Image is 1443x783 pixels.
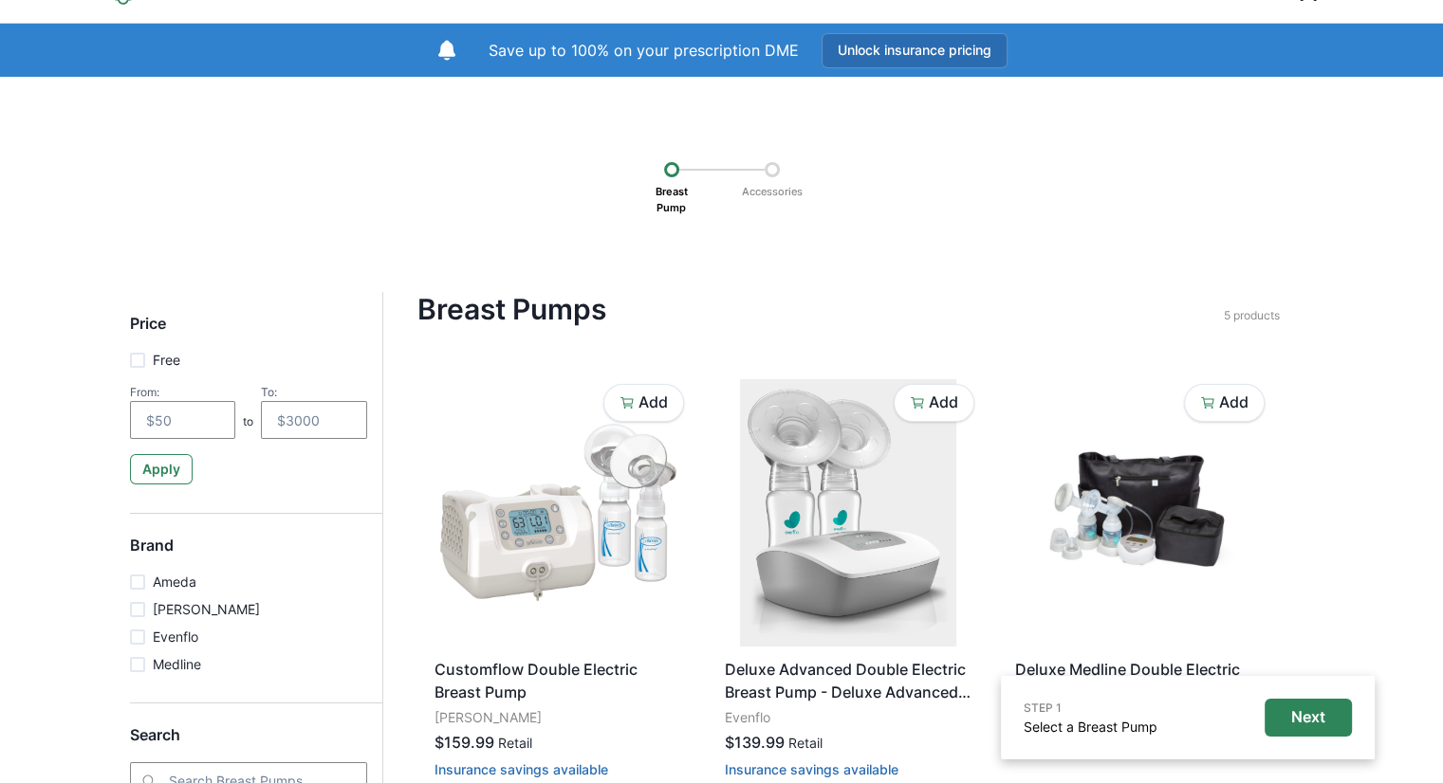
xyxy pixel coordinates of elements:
[130,726,367,761] h5: Search
[929,393,958,411] p: Add
[243,413,253,439] p: to
[130,454,193,484] button: Apply
[1184,384,1265,422] button: Add
[725,761,898,777] button: Insurance savings available
[725,707,971,727] p: Evenflo
[822,33,1008,68] button: Unlock insurance pricing
[1224,307,1280,324] p: 5 products
[603,384,684,422] button: Add
[489,39,799,62] p: Save up to 100% on your prescription DME
[1015,658,1262,703] p: Deluxe Medline Double Electric Breast Pump Kit
[153,654,201,674] p: Medline
[725,731,785,754] p: $139.99
[1219,393,1249,411] p: Add
[261,385,367,399] div: To:
[130,315,367,350] h5: Price
[153,572,196,592] p: Ameda
[1008,379,1269,769] a: Deluxe Medline Double Electric Breast Pump KitMedline$149.00Retail
[435,731,494,754] p: $159.99
[435,658,681,703] p: Customflow Double Electric Breast Pump
[1265,699,1352,737] button: Next
[638,393,668,411] p: Add
[417,292,1224,326] h4: Breast Pumps
[1008,379,1269,646] img: 9os50jfgps5oa9wy78ytir68n9fc
[130,401,236,439] input: $50
[725,658,971,703] p: Deluxe Advanced Double Electric Breast Pump - Deluxe Advanced Double Electric Breast Pump
[788,733,823,753] p: Retail
[1024,700,1157,717] p: STEP 1
[1291,708,1325,726] p: Next
[261,401,367,439] input: $3000
[894,384,974,422] button: Add
[153,350,180,370] p: Free
[435,761,608,777] button: Insurance savings available
[1024,719,1157,735] a: Select a Breast Pump
[153,627,198,646] p: Evenflo
[435,707,681,727] p: [PERSON_NAME]
[130,537,367,572] h5: Brand
[717,379,979,646] img: fzin0t1few8pe41icjkqlnikcovo
[427,379,689,646] img: n5cxtj4n8fh8lu867ojklczjhbt3
[130,385,236,399] div: From:
[649,177,694,222] p: Breast Pump
[498,733,532,753] p: Retail
[153,599,260,619] p: [PERSON_NAME]
[735,177,809,207] p: Accessories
